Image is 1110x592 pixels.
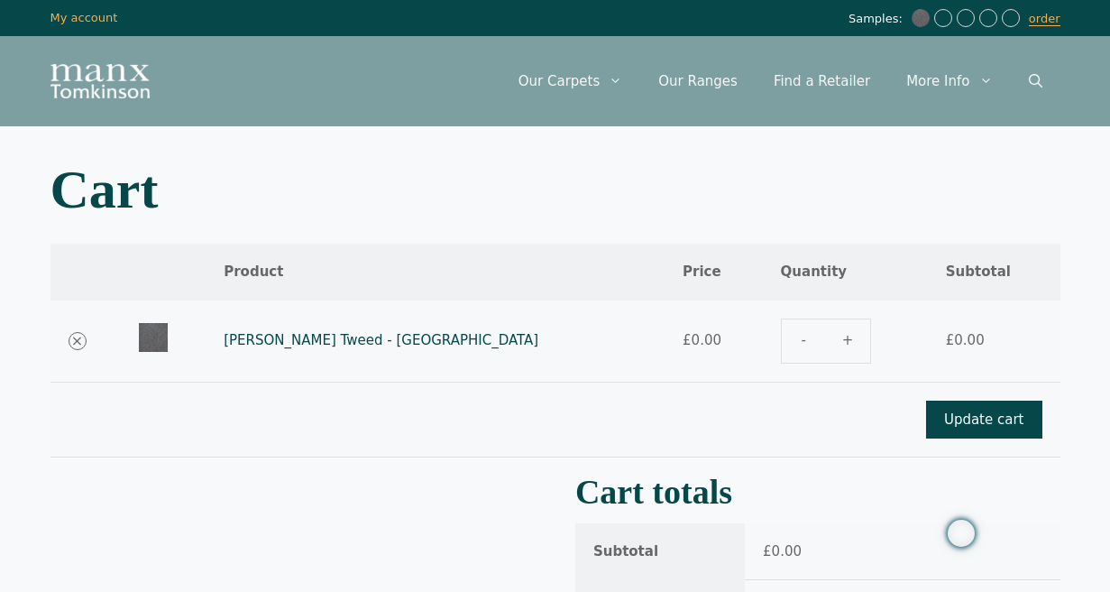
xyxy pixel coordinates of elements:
th: Quantity [763,244,928,301]
img: Tomkinson Tweed - Donegal [139,323,168,352]
th: Product [206,244,665,301]
bdi: 0.00 [683,332,721,348]
span: £ [946,332,955,348]
a: Open Search Bar [1011,54,1060,108]
th: Price [665,244,763,301]
h2: Cart totals [575,479,1060,505]
bdi: 0.00 [946,332,985,348]
a: Find a Retailer [756,54,888,108]
img: Tomkinson Tweed - Donegal [912,9,930,27]
button: Update cart [926,401,1042,439]
a: More Info [888,54,1010,108]
bdi: 0.00 [763,543,802,560]
span: Samples: [849,12,907,27]
th: Subtotal [928,244,1060,301]
img: Manx Tomkinson [50,64,150,98]
a: Our Ranges [640,54,756,108]
th: Subtotal [575,523,745,581]
h1: Cart [50,162,1060,217]
a: My account [50,11,118,24]
span: £ [763,543,772,560]
a: [PERSON_NAME] Tweed - [GEOGRAPHIC_DATA] [224,332,538,348]
a: Our Carpets [500,54,641,108]
a: order [1029,12,1060,26]
span: £ [683,332,692,348]
nav: Primary [500,54,1060,108]
a: Remove Tomkinson Tweed - Donegal from cart [69,332,87,350]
